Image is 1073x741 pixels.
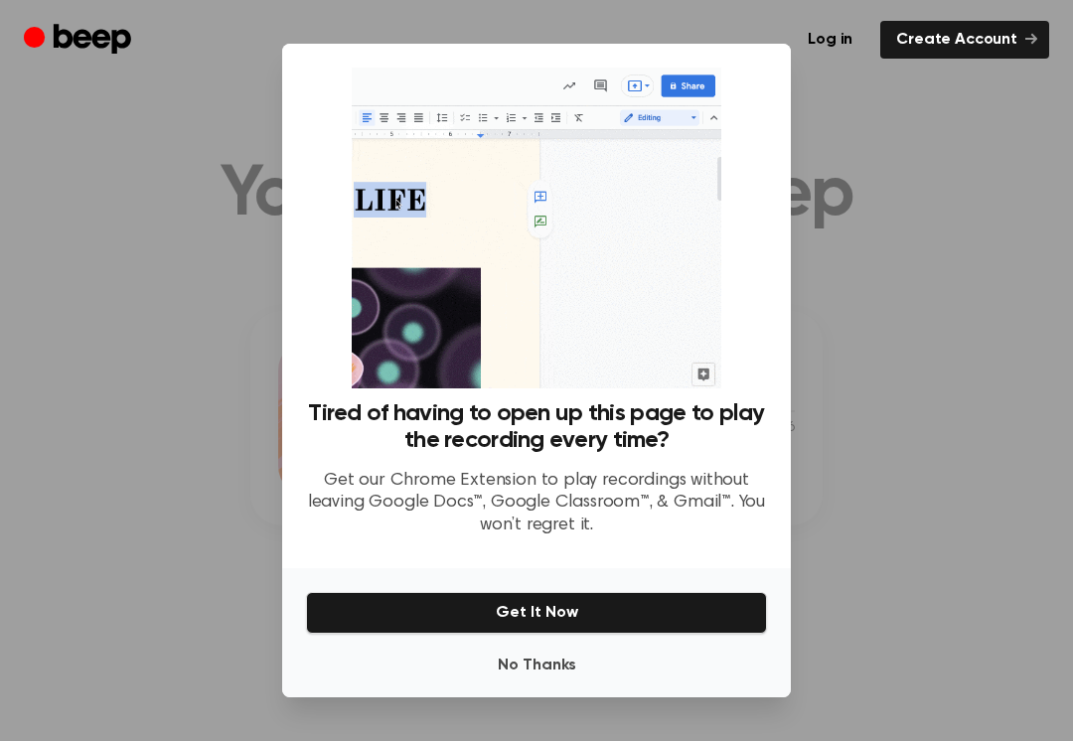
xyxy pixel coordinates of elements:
[352,68,720,388] img: Beep extension in action
[24,21,136,60] a: Beep
[792,21,868,59] a: Log in
[880,21,1049,59] a: Create Account
[306,592,767,634] button: Get It Now
[306,400,767,454] h3: Tired of having to open up this page to play the recording every time?
[306,470,767,537] p: Get our Chrome Extension to play recordings without leaving Google Docs™, Google Classroom™, & Gm...
[306,646,767,685] button: No Thanks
